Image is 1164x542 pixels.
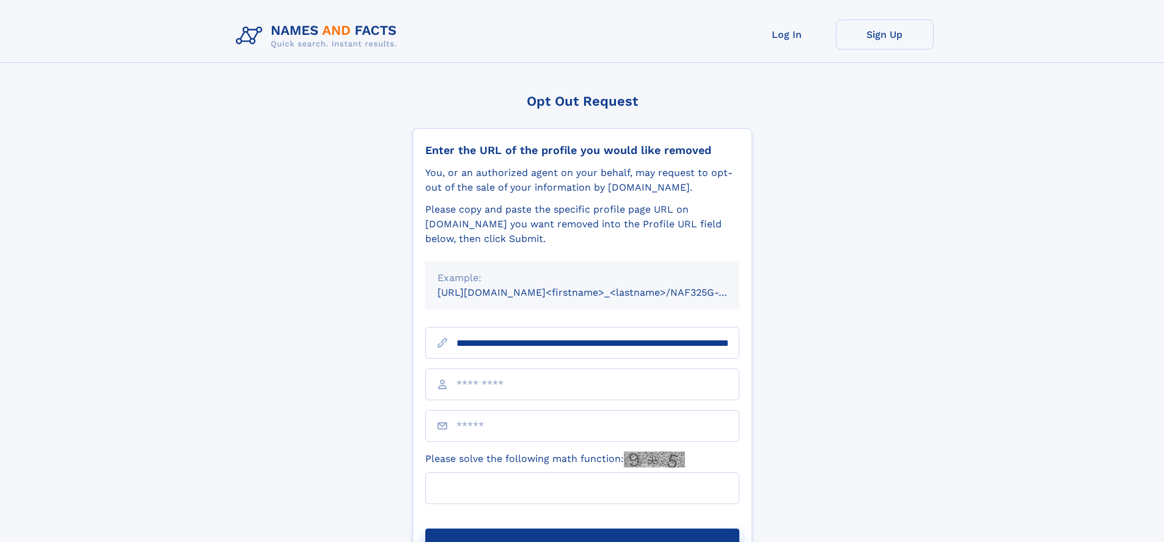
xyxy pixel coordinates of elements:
[437,287,763,298] small: [URL][DOMAIN_NAME]<firstname>_<lastname>/NAF325G-xxxxxxxx
[425,166,739,195] div: You, or an authorized agent on your behalf, may request to opt-out of the sale of your informatio...
[425,202,739,246] div: Please copy and paste the specific profile page URL on [DOMAIN_NAME] you want removed into the Pr...
[836,20,934,49] a: Sign Up
[738,20,836,49] a: Log In
[425,144,739,157] div: Enter the URL of the profile you would like removed
[437,271,727,285] div: Example:
[231,20,407,53] img: Logo Names and Facts
[425,452,685,467] label: Please solve the following math function:
[412,93,752,109] div: Opt Out Request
